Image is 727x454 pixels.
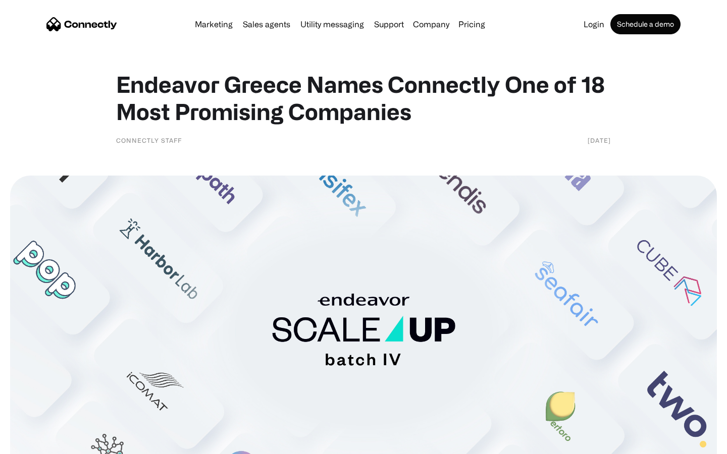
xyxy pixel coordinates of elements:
[116,135,182,145] div: Connectly Staff
[46,17,117,32] a: home
[454,20,489,28] a: Pricing
[410,17,452,31] div: Company
[580,20,608,28] a: Login
[116,71,611,125] h1: Endeavor Greece Names Connectly One of 18 Most Promising Companies
[239,20,294,28] a: Sales agents
[413,17,449,31] div: Company
[610,14,681,34] a: Schedule a demo
[191,20,237,28] a: Marketing
[370,20,408,28] a: Support
[296,20,368,28] a: Utility messaging
[20,436,61,450] ul: Language list
[588,135,611,145] div: [DATE]
[10,436,61,450] aside: Language selected: English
